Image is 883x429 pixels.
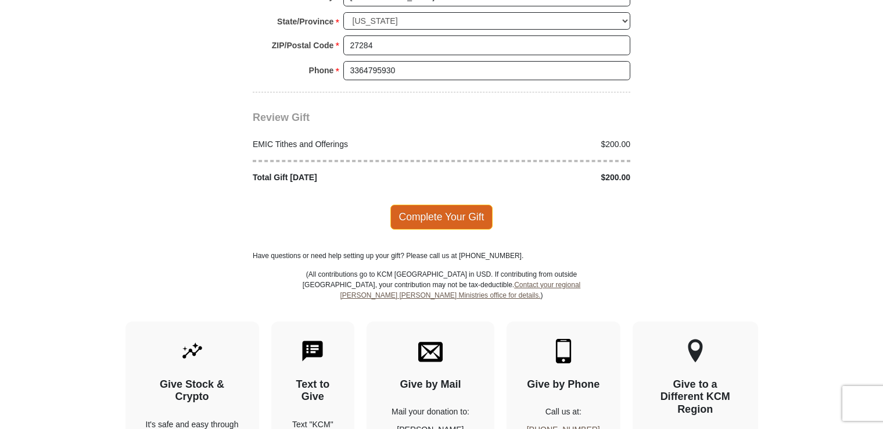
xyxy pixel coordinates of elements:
h4: Give Stock & Crypto [146,378,239,403]
img: text-to-give.svg [300,339,325,363]
strong: State/Province [277,13,333,30]
img: envelope.svg [418,339,443,363]
a: Contact your regional [PERSON_NAME] [PERSON_NAME] Ministries office for details. [340,281,580,299]
img: give-by-stock.svg [180,339,204,363]
span: Review Gift [253,112,310,123]
div: $200.00 [441,171,637,184]
h4: Give to a Different KCM Region [653,378,738,416]
img: mobile.svg [551,339,576,363]
p: Call us at: [527,406,600,418]
img: other-region [687,339,703,363]
h4: Text to Give [292,378,335,403]
p: Mail your donation to: [387,406,474,418]
strong: ZIP/Postal Code [272,37,334,53]
p: Have questions or need help setting up your gift? Please call us at [PHONE_NUMBER]. [253,251,630,261]
p: (All contributions go to KCM [GEOGRAPHIC_DATA] in USD. If contributing from outside [GEOGRAPHIC_D... [302,269,581,321]
h4: Give by Phone [527,378,600,391]
div: $200.00 [441,138,637,151]
strong: Phone [309,62,334,78]
div: EMIC Tithes and Offerings [247,138,442,151]
div: Total Gift [DATE] [247,171,442,184]
span: Complete Your Gift [390,205,493,229]
h4: Give by Mail [387,378,474,391]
